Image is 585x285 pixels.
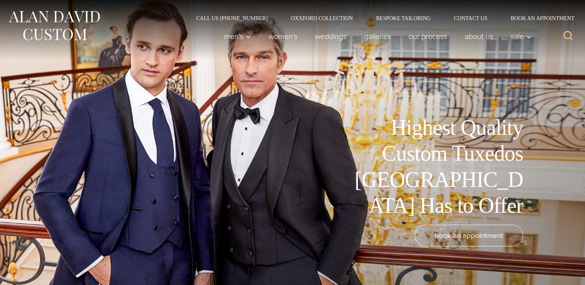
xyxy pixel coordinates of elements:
nav: Secondary Navigation [185,15,577,21]
a: book an appointment [415,225,523,246]
nav: Primary Navigation [216,29,536,44]
a: weddings [306,29,356,44]
button: View Search Form [559,27,577,46]
a: Book an Appointment [499,15,577,21]
a: Call Us [PHONE_NUMBER] [185,15,279,21]
a: Bespoke Tailoring [364,15,442,21]
span: Sale [511,32,532,40]
h1: Highest Quality Custom Tuxedos [GEOGRAPHIC_DATA] Has to Offer [349,115,523,219]
img: Alan David Custom [8,8,101,43]
a: Our Process [400,29,456,44]
a: Contact Us [442,15,499,21]
a: Oxxford Collection [279,15,364,21]
a: Galleries [356,29,400,44]
span: Men’s [224,32,251,40]
span: book an appointment [434,230,503,241]
a: About Us [456,29,502,44]
a: Women’s [260,29,306,44]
